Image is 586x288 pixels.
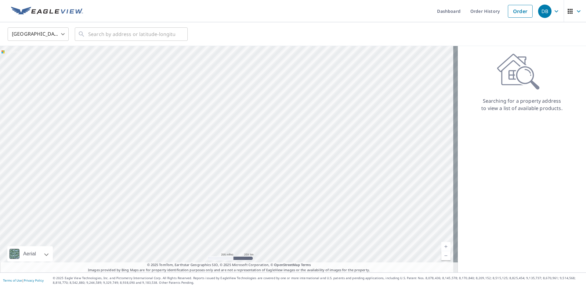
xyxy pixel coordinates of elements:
p: © 2025 Eagle View Technologies, Inc. and Pictometry International Corp. All Rights Reserved. Repo... [53,276,583,285]
input: Search by address or latitude-longitude [88,26,175,43]
div: [GEOGRAPHIC_DATA] [8,26,69,43]
a: Privacy Policy [24,278,44,283]
div: Aerial [7,246,53,261]
a: Terms of Use [3,278,22,283]
img: EV Logo [11,7,83,16]
a: Terms [301,262,311,267]
a: Order [508,5,533,18]
p: | [3,279,44,282]
div: DB [538,5,552,18]
a: Current Level 5, Zoom In [441,242,450,251]
span: © 2025 TomTom, Earthstar Geographics SIO, © 2025 Microsoft Corporation, © [147,262,311,268]
div: Aerial [21,246,38,261]
a: Current Level 5, Zoom Out [441,251,450,260]
a: OpenStreetMap [274,262,300,267]
p: Searching for a property address to view a list of available products. [481,97,563,112]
